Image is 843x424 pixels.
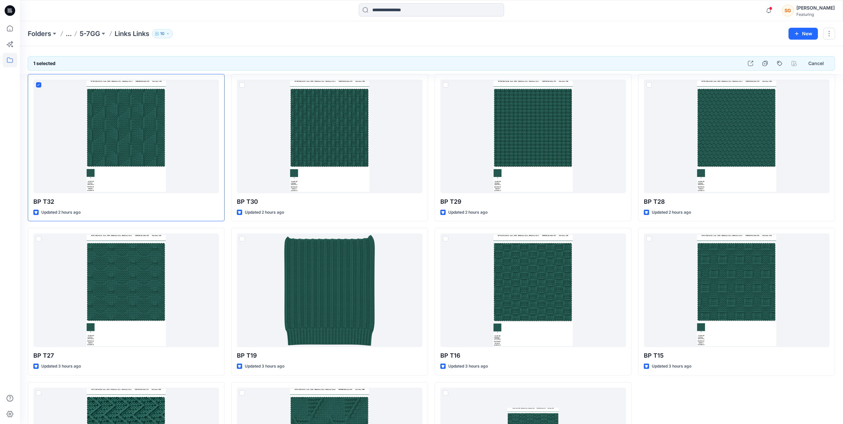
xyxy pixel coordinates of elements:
[41,209,81,216] p: Updated 2 hours ago
[644,197,829,206] p: BP T28
[33,351,219,360] p: BP T27
[33,59,55,67] h6: 1 selected
[440,351,626,360] p: BP T16
[448,363,488,370] p: Updated 3 hours ago
[644,351,829,360] p: BP T15
[245,363,284,370] p: Updated 3 hours ago
[448,209,488,216] p: Updated 2 hours ago
[66,29,72,38] button: ...
[115,29,149,38] p: Links Links
[796,4,835,12] div: [PERSON_NAME]
[803,57,829,69] button: Cancel
[152,29,173,38] button: 10
[80,29,100,38] a: 5-7GG
[237,351,422,360] p: BP T19
[440,197,626,206] p: BP T29
[28,29,51,38] a: Folders
[796,12,835,17] div: Featuring
[788,28,818,40] button: New
[782,5,794,17] div: SG
[652,209,691,216] p: Updated 2 hours ago
[160,30,165,37] p: 10
[237,197,422,206] p: BP T30
[41,363,81,370] p: Updated 3 hours ago
[33,197,219,206] p: BP T32
[245,209,284,216] p: Updated 2 hours ago
[652,363,691,370] p: Updated 3 hours ago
